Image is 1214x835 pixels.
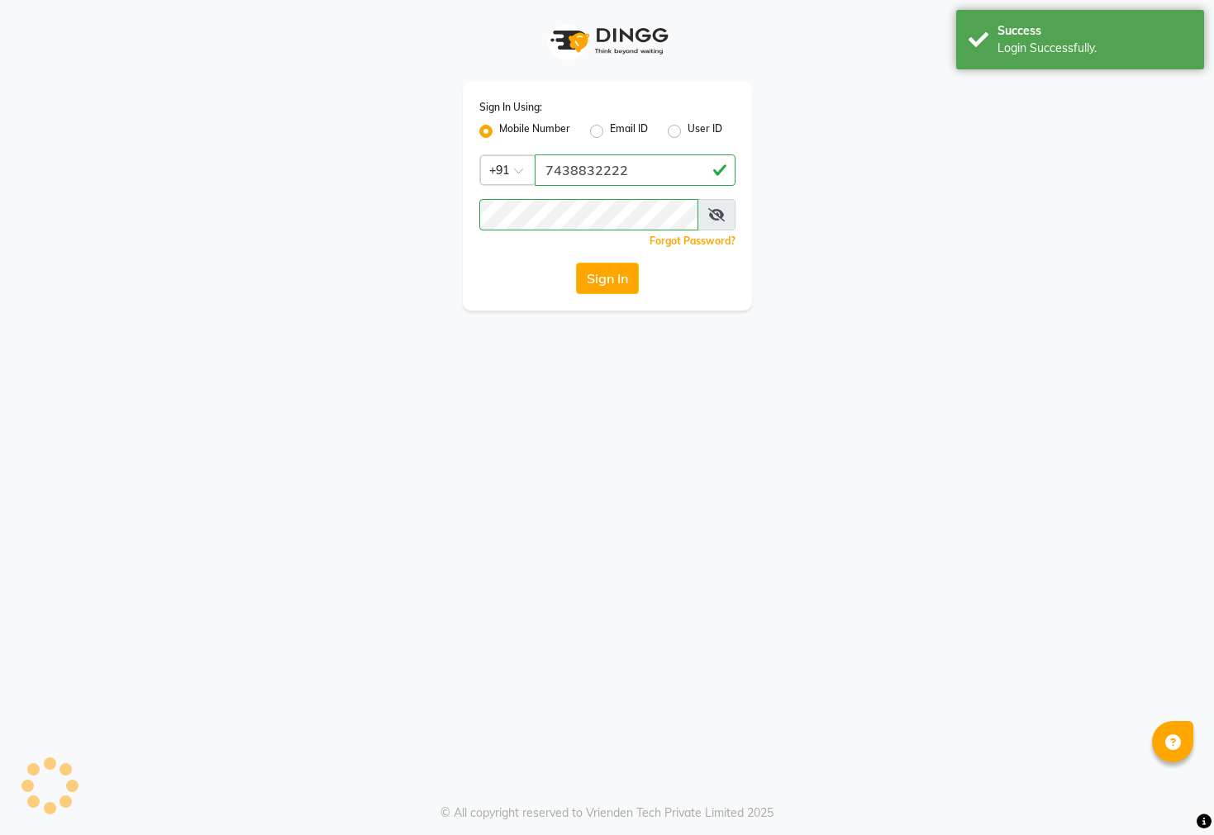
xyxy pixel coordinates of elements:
[576,263,639,294] button: Sign In
[499,121,570,141] label: Mobile Number
[541,17,674,65] img: logo1.svg
[610,121,648,141] label: Email ID
[535,154,736,186] input: Username
[479,100,542,115] label: Sign In Using:
[997,22,1192,40] div: Success
[997,40,1192,57] div: Login Successfully.
[479,199,698,230] input: Username
[650,235,736,247] a: Forgot Password?
[688,121,722,141] label: User ID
